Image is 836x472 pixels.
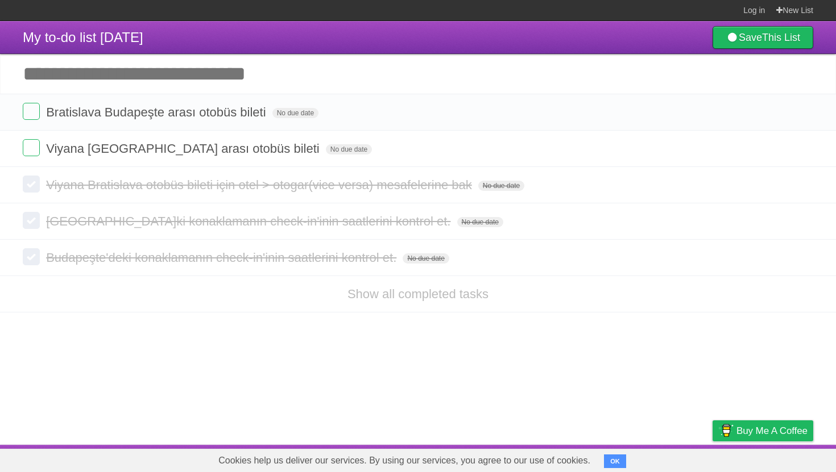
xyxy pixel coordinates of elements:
span: Buy me a coffee [736,421,808,441]
label: Done [23,212,40,229]
span: No due date [457,217,503,227]
label: Done [23,139,40,156]
a: Developers [599,448,645,469]
a: Terms [659,448,684,469]
a: Buy me a coffee [713,420,813,441]
span: My to-do list [DATE] [23,30,143,45]
span: No due date [326,144,372,154]
a: About [561,448,585,469]
span: No due date [478,181,524,191]
span: Bratislava Budapeşte arası otobüs bileti [46,105,268,119]
span: No due date [272,108,318,118]
span: Budapeşte'deki konaklamanın check-in'inin saatlerini kontrol et. [46,250,399,265]
label: Done [23,176,40,193]
span: Viyana [GEOGRAPHIC_DATA] arası otobüs bileti [46,141,322,156]
a: Privacy [698,448,727,469]
span: Viyana Bratislava otobüs bileti için otel > otogar(vice versa) mesafelerine bak [46,178,475,192]
a: Show all completed tasks [347,287,489,301]
a: Suggest a feature [742,448,813,469]
span: No due date [403,253,449,264]
button: OK [604,454,626,468]
span: Cookies help us deliver our services. By using our services, you agree to our use of cookies. [207,449,602,472]
img: Buy me a coffee [718,421,734,440]
label: Done [23,248,40,265]
label: Done [23,103,40,120]
span: [GEOGRAPHIC_DATA]ki konaklamanın check-in'inin saatlerini kontrol et. [46,214,453,228]
a: SaveThis List [713,26,813,49]
b: This List [762,32,800,43]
